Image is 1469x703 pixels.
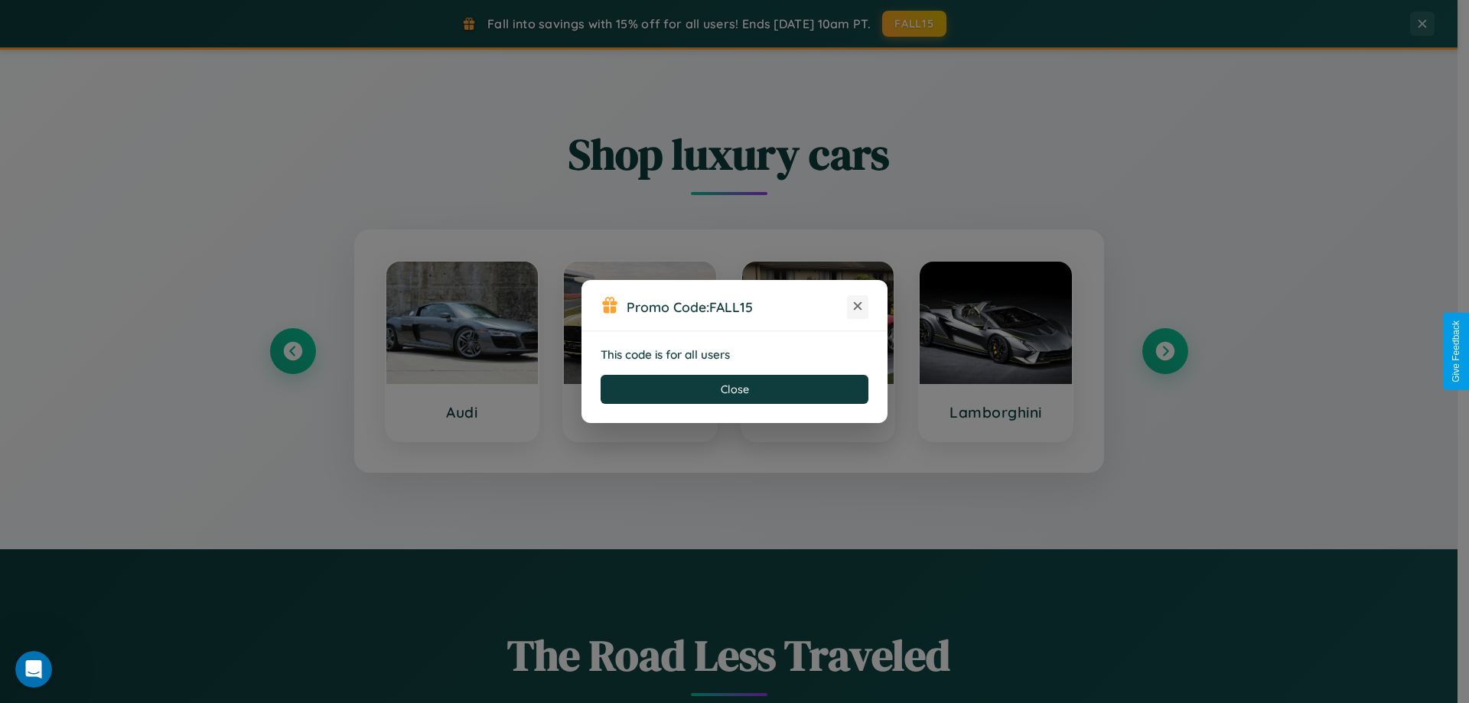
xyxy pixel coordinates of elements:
strong: This code is for all users [601,347,730,362]
h3: Promo Code: [627,298,847,315]
iframe: Intercom live chat [15,651,52,688]
b: FALL15 [709,298,753,315]
div: Give Feedback [1451,321,1461,382]
button: Close [601,375,868,404]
